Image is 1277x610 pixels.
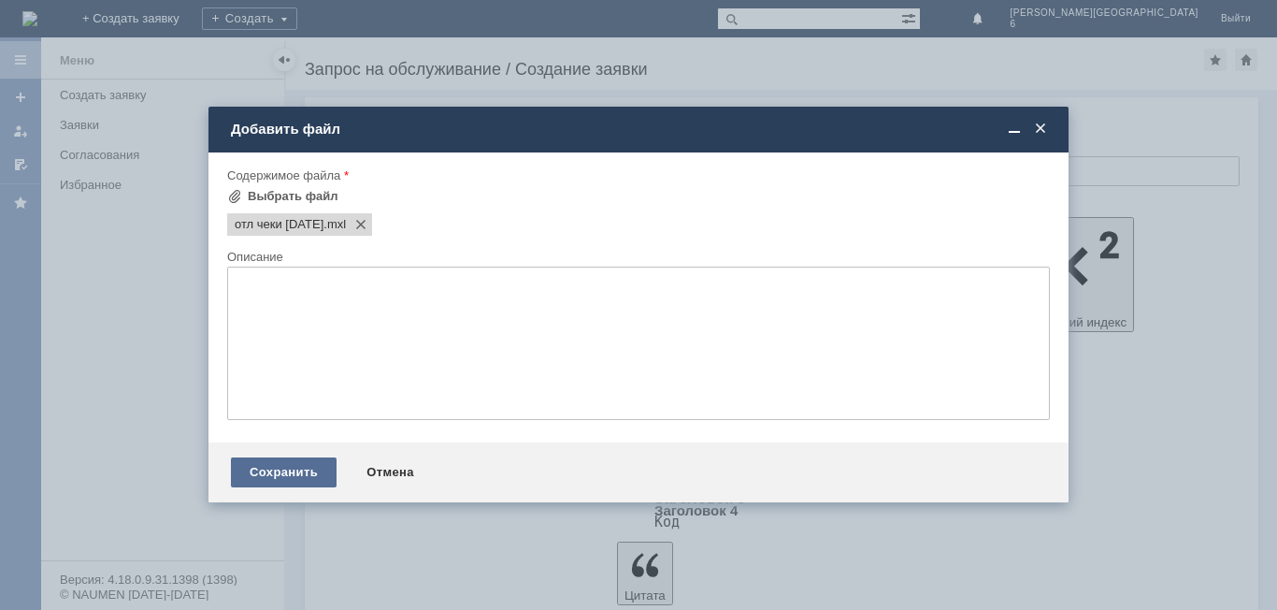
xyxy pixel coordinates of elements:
div: Добавить файл [231,121,1050,138]
div: Содержимое файла [227,169,1046,182]
span: Свернуть (Ctrl + M) [1005,121,1024,138]
span: отл чеки 05.09.25.mxl [323,217,346,232]
span: Закрыть [1031,121,1050,138]
div: Описание [227,251,1046,263]
div: Выбрать файл [248,189,338,204]
span: отл чеки 05.09.25.mxl [235,217,323,232]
